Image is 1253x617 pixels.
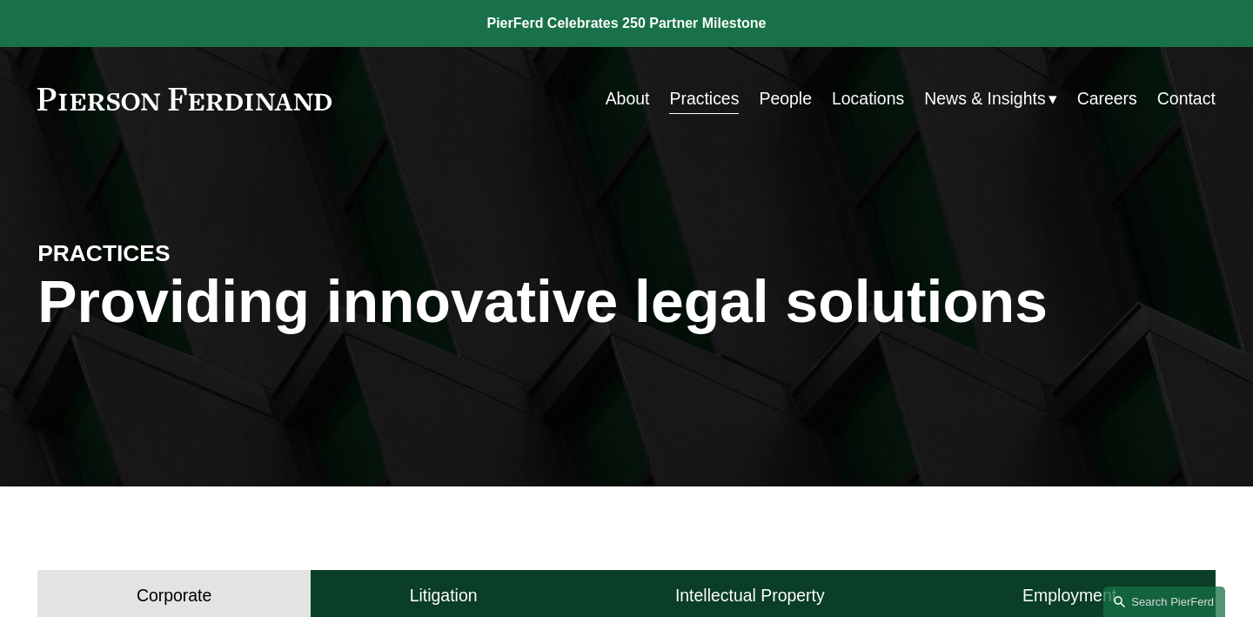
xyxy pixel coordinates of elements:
[1103,587,1225,617] a: Search this site
[410,585,478,607] h4: Litigation
[137,585,211,607] h4: Corporate
[832,82,904,116] a: Locations
[1077,82,1137,116] a: Careers
[759,82,812,116] a: People
[37,268,1216,336] h1: Providing innovative legal solutions
[37,239,332,268] h4: PRACTICES
[924,82,1056,116] a: folder dropdown
[606,82,650,116] a: About
[1157,82,1216,116] a: Contact
[675,585,825,607] h4: Intellectual Property
[1022,585,1116,607] h4: Employment
[924,84,1045,114] span: News & Insights
[669,82,739,116] a: Practices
